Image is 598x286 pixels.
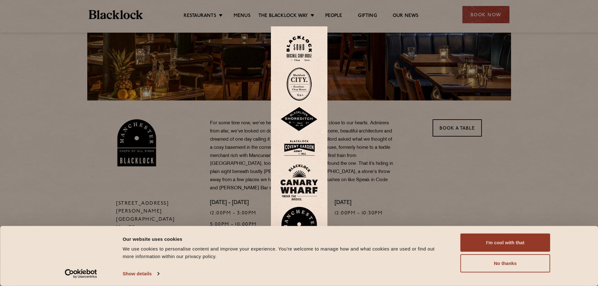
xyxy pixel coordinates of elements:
[280,207,318,250] img: BL_Manchester_Logo-bleed.png
[280,164,318,201] img: BL_CW_Logo_Website.svg
[461,254,550,273] button: No thanks
[280,138,318,158] img: BLA_1470_CoventGarden_Website_Solid.svg
[123,245,446,260] div: We use cookies to personalise content and improve your experience. You're welcome to manage how a...
[287,67,312,101] img: City-stamp-default.svg
[123,269,159,278] a: Show details
[280,107,318,132] img: Shoreditch-stamp-v2-default.svg
[123,235,446,243] div: Our website uses cookies
[461,234,550,252] button: I'm cool with that
[287,36,312,61] img: Soho-stamp-default.svg
[53,269,108,278] a: Usercentrics Cookiebot - opens in a new window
